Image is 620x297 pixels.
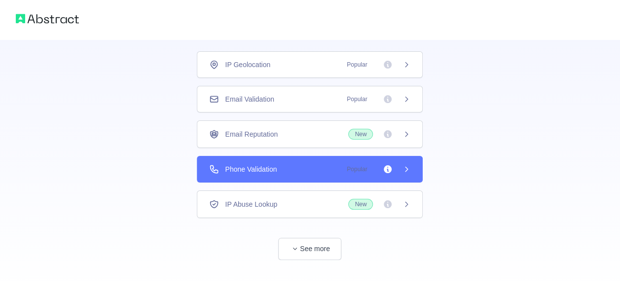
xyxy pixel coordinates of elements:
[225,129,278,139] span: Email Reputation
[348,129,373,140] span: New
[225,94,274,104] span: Email Validation
[225,164,277,174] span: Phone Validation
[348,199,373,210] span: New
[16,12,79,26] img: Abstract logo
[225,199,277,209] span: IP Abuse Lookup
[341,94,373,104] span: Popular
[341,60,373,70] span: Popular
[225,60,270,70] span: IP Geolocation
[278,238,341,260] button: See more
[341,164,373,174] span: Popular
